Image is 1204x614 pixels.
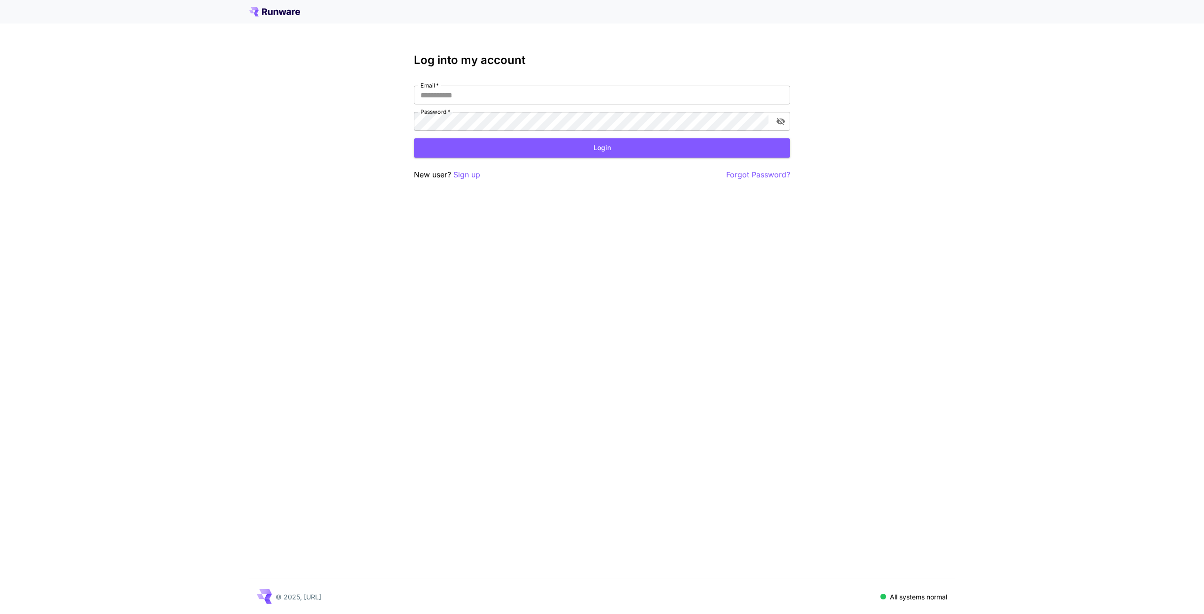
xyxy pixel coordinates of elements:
button: toggle password visibility [772,113,789,130]
label: Email [420,81,439,89]
p: All systems normal [890,592,947,602]
button: Login [414,138,790,158]
p: © 2025, [URL] [276,592,321,602]
button: Forgot Password? [726,169,790,181]
h3: Log into my account [414,54,790,67]
label: Password [420,108,451,116]
p: New user? [414,169,480,181]
button: Sign up [453,169,480,181]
